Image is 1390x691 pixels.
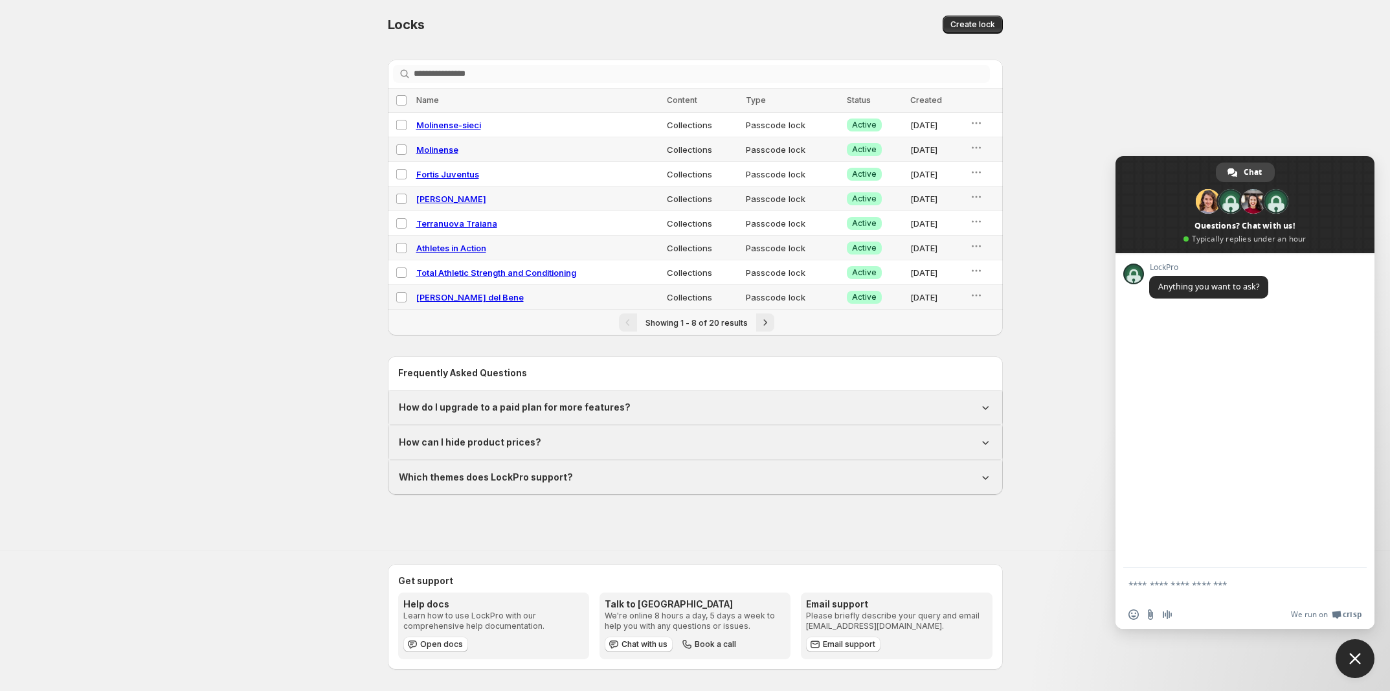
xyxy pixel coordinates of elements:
[416,144,458,155] a: Molinense
[398,367,992,379] h2: Frequently Asked Questions
[403,598,584,611] h3: Help docs
[622,639,667,650] span: Chat with us
[398,574,992,587] h2: Get support
[605,598,785,611] h3: Talk to [GEOGRAPHIC_DATA]
[742,236,842,260] td: Passcode lock
[906,211,965,236] td: [DATE]
[950,19,995,30] span: Create lock
[742,260,842,285] td: Passcode lock
[416,120,481,130] a: Molinense-sieci
[1343,609,1362,620] span: Crisp
[742,211,842,236] td: Passcode lock
[906,162,965,187] td: [DATE]
[906,137,965,162] td: [DATE]
[852,267,877,278] span: Active
[663,113,743,137] td: Collections
[742,285,842,310] td: Passcode lock
[695,639,736,650] span: Book a call
[910,95,942,105] span: Created
[663,137,743,162] td: Collections
[852,194,877,204] span: Active
[852,120,877,130] span: Active
[605,611,785,631] p: We're online 8 hours a day, 5 days a week to help you with any questions or issues.
[399,436,541,449] h1: How can I hide product prices?
[1162,609,1172,620] span: Audio message
[906,285,965,310] td: [DATE]
[403,611,584,631] p: Learn how to use LockPro with our comprehensive help documentation.
[663,285,743,310] td: Collections
[416,169,479,179] a: Fortis Juventus
[663,162,743,187] td: Collections
[1336,639,1374,678] a: Close chat
[906,187,965,211] td: [DATE]
[756,313,774,332] button: Next
[1149,263,1268,272] span: LockPro
[852,243,877,253] span: Active
[1216,163,1275,182] a: Chat
[1158,281,1259,292] span: Anything you want to ask?
[663,236,743,260] td: Collections
[742,137,842,162] td: Passcode lock
[667,95,697,105] span: Content
[388,17,425,32] span: Locks
[399,401,631,414] h1: How do I upgrade to a paid plan for more features?
[416,292,524,302] a: [PERSON_NAME] del Bene
[403,637,468,652] a: Open docs
[806,598,987,611] h3: Email support
[742,187,842,211] td: Passcode lock
[806,611,987,631] p: Please briefly describe your query and email [EMAIL_ADDRESS][DOMAIN_NAME].
[416,194,486,204] a: [PERSON_NAME]
[852,218,877,229] span: Active
[663,211,743,236] td: Collections
[416,218,497,229] a: Terranuova Traiana
[852,169,877,179] span: Active
[1145,609,1156,620] span: Send a file
[742,113,842,137] td: Passcode lock
[399,471,573,484] h1: Which themes does LockPro support?
[1128,609,1139,620] span: Insert an emoji
[847,95,871,105] span: Status
[806,637,880,652] a: Email support
[906,260,965,285] td: [DATE]
[1291,609,1362,620] a: We run onCrisp
[852,144,877,155] span: Active
[416,267,576,278] a: Total Athletic Strength and Conditioning
[388,309,1003,335] nav: Pagination
[823,639,875,650] span: Email support
[663,260,743,285] td: Collections
[852,292,877,302] span: Active
[678,637,741,652] button: Book a call
[943,16,1003,34] button: Create lock
[1128,568,1336,600] textarea: Compose your message...
[1291,609,1328,620] span: We run on
[416,95,439,105] span: Name
[420,639,463,650] span: Open docs
[645,318,748,328] span: Showing 1 - 8 of 20 results
[746,95,766,105] span: Type
[416,243,486,253] a: Athletes in Action
[742,162,842,187] td: Passcode lock
[906,236,965,260] td: [DATE]
[663,187,743,211] td: Collections
[1244,163,1262,182] span: Chat
[906,113,965,137] td: [DATE]
[605,637,673,652] button: Chat with us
